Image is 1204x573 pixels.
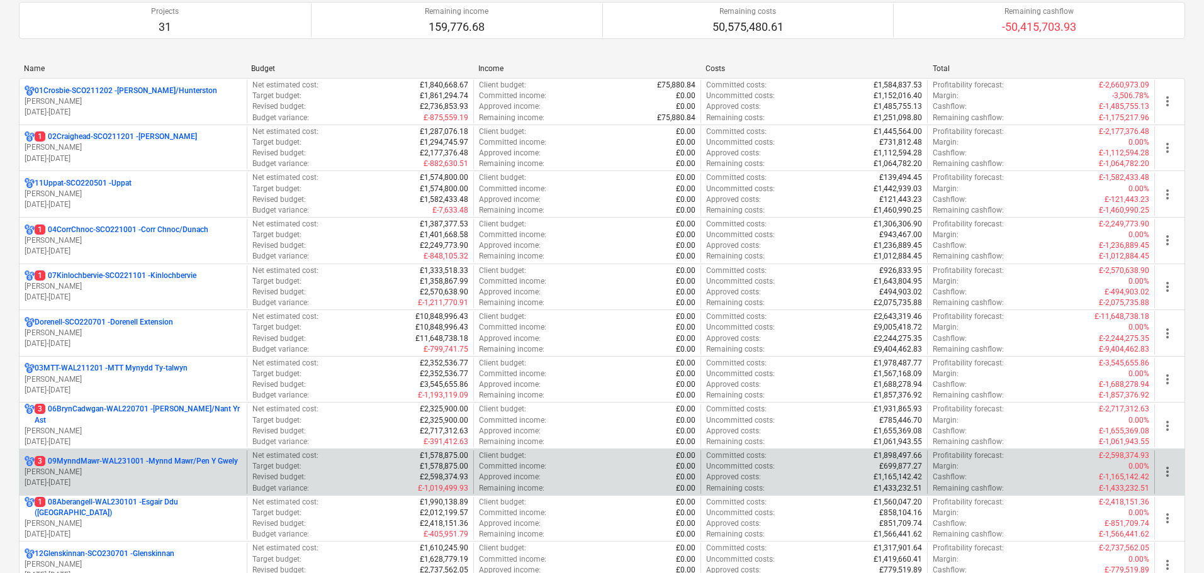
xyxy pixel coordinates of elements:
p: 159,776.68 [425,19,488,35]
p: Target budget : [252,276,301,287]
p: £1,574,800.00 [420,184,468,194]
p: £0.00 [676,251,695,262]
p: £2,352,536.77 [420,369,468,379]
p: Cashflow : [933,287,967,298]
p: Approved costs : [706,287,761,298]
p: Remaining cashflow [1002,6,1076,17]
p: £-9,404,462.83 [1099,344,1149,355]
p: Approved costs : [706,240,761,251]
p: £1,064,782.20 [874,159,922,169]
p: £1,387,377.53 [420,219,468,230]
p: Committed income : [479,184,546,194]
p: £0.00 [676,240,695,251]
p: Uncommitted costs : [706,91,775,101]
p: £1,294,745.97 [420,137,468,148]
p: £1,861,294.74 [420,91,468,101]
span: 3 [35,456,45,466]
p: Revised budget : [252,194,306,205]
p: Profitability forecast : [933,126,1004,137]
p: [DATE] - [DATE] [25,338,242,349]
p: Margin : [933,91,959,101]
p: Remaining cashflow : [933,113,1004,123]
span: 3 [35,404,45,414]
p: £-2,244,275.35 [1099,333,1149,344]
p: Remaining costs : [706,159,765,169]
p: £75,880.84 [657,80,695,91]
p: Approved costs : [706,148,761,159]
p: £1,978,487.77 [874,358,922,369]
p: Profitability forecast : [933,311,1004,322]
iframe: Chat Widget [1141,513,1204,573]
div: Costs [706,64,923,73]
p: £1,584,837.53 [874,80,922,91]
p: £0.00 [676,333,695,344]
p: £0.00 [676,137,695,148]
p: £0.00 [676,298,695,308]
div: Name [24,64,241,73]
p: [PERSON_NAME] [25,559,242,570]
p: £-11,648,738.18 [1094,311,1149,322]
div: Total [933,64,1150,73]
p: Target budget : [252,184,301,194]
p: [DATE] - [DATE] [25,385,242,396]
p: £-121,443.23 [1105,194,1149,205]
p: Profitability forecast : [933,80,1004,91]
p: £-1,485,755.13 [1099,101,1149,112]
p: £0.00 [676,230,695,240]
p: [PERSON_NAME] [25,142,242,153]
p: £0.00 [676,148,695,159]
p: £1,688,278.94 [874,379,922,390]
span: 1 [35,225,45,235]
p: £-7,633.48 [432,205,468,216]
p: Remaining costs : [706,251,765,262]
div: Project has multi currencies enabled [25,270,35,281]
p: Approved income : [479,240,541,251]
p: £1,358,867.99 [420,276,468,287]
span: more_vert [1160,418,1175,433]
p: £-2,075,735.88 [1099,298,1149,308]
p: Committed income : [479,276,546,287]
p: Committed income : [479,322,546,333]
p: Committed costs : [706,219,767,230]
span: more_vert [1160,140,1175,155]
span: more_vert [1160,511,1175,526]
div: Dorenell-SCO220701 -Dorenell Extension[PERSON_NAME][DATE]-[DATE] [25,317,242,349]
div: Project has multi currencies enabled [25,497,35,518]
p: [PERSON_NAME] [25,96,242,107]
p: £1,152,016.40 [874,91,922,101]
p: Budget variance : [252,113,309,123]
p: Cashflow : [933,148,967,159]
p: Uncommitted costs : [706,184,775,194]
p: Uncommitted costs : [706,276,775,287]
p: Client budget : [479,265,526,276]
p: £2,352,536.77 [420,358,468,369]
p: Committed costs : [706,126,767,137]
p: Profitability forecast : [933,172,1004,183]
p: £10,848,996.43 [415,322,468,333]
p: £0.00 [676,184,695,194]
p: Remaining costs : [706,344,765,355]
div: 11Uppat-SCO220501 -Uppat[PERSON_NAME][DATE]-[DATE] [25,178,242,210]
p: £0.00 [676,344,695,355]
p: £-1,211,770.91 [418,298,468,308]
p: £1,333,518.33 [420,265,468,276]
p: £-1,112,594.28 [1099,148,1149,159]
div: Project has multi currencies enabled [25,86,35,96]
p: Cashflow : [933,333,967,344]
p: £1,445,564.00 [874,126,922,137]
p: Uncommitted costs : [706,369,775,379]
p: £1,485,755.13 [874,101,922,112]
p: Budget variance : [252,159,309,169]
p: £-494,903.02 [1105,287,1149,298]
p: £1,287,076.18 [420,126,468,137]
p: Revised budget : [252,333,306,344]
p: £0.00 [676,276,695,287]
p: Net estimated cost : [252,80,318,91]
p: Client budget : [479,311,526,322]
p: Approved costs : [706,101,761,112]
p: 01Crosbie-SCO211202 - [PERSON_NAME]/Hunterston [35,86,217,96]
p: 08Aberangell-WAL230101 - Esgair Ddu ([GEOGRAPHIC_DATA]) [35,497,242,518]
p: £0.00 [676,287,695,298]
p: Cashflow : [933,240,967,251]
p: 04CorrChnoc-SCO221001 - Corr Chnoc/Dunach [35,225,208,235]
